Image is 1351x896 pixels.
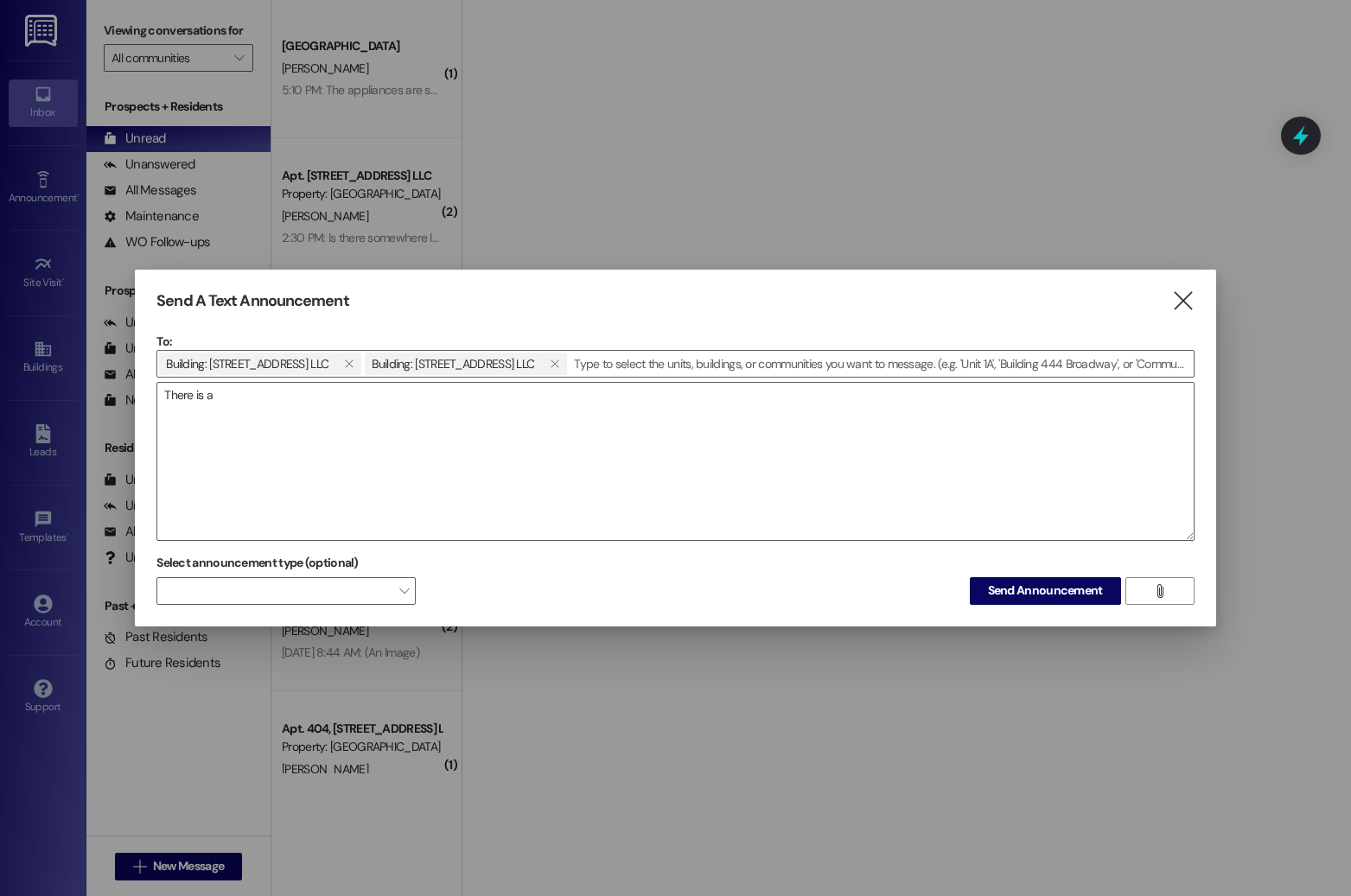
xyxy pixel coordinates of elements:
span: Building: 1000 Beacon Place Northport LLC [166,353,328,375]
input: Type to select the units, buildings, or communities you want to message. (e.g. 'Unit 1A', 'Buildi... [569,351,1193,377]
textarea: There is a [157,383,1193,540]
h3: Send A Text Announcement [156,291,348,311]
p: To: [156,333,1194,350]
div: There is a [156,382,1194,541]
button: Building: 1000 Beacon Place Northport LLC [335,353,361,375]
span: Building: 900 Beacon Place Northport LLC [372,353,534,375]
i:  [550,357,559,371]
i:  [344,357,354,371]
button: Building: 900 Beacon Place Northport LLC [541,353,567,375]
i:  [1171,292,1195,310]
label: Select announcement type (optional) [156,550,359,576]
button: Send Announcement [970,577,1121,605]
span: Send Announcement [988,581,1103,600]
i:  [1153,584,1166,598]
